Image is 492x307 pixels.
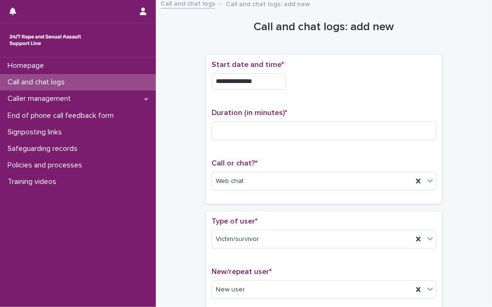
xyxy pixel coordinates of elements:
[212,159,257,167] span: Call or chat?
[206,20,442,34] h1: Call and chat logs: add new
[212,268,271,275] span: New/repeat user
[216,176,244,186] span: Web chat
[212,61,284,68] span: Start date and time
[4,61,51,70] p: Homepage
[8,31,83,50] img: rhQMoQhaT3yELyF149Cw
[4,144,85,153] p: Safeguarding records
[216,234,259,244] span: Victim/survivor
[4,128,69,137] p: Signposting links
[212,109,287,116] span: Duration (in minutes)
[4,94,78,103] p: Caller management
[4,161,90,170] p: Policies and processes
[4,111,121,120] p: End of phone call feedback form
[4,177,64,186] p: Training videos
[216,285,245,295] span: New user
[4,78,72,87] p: Call and chat logs
[212,217,257,225] span: Type of user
